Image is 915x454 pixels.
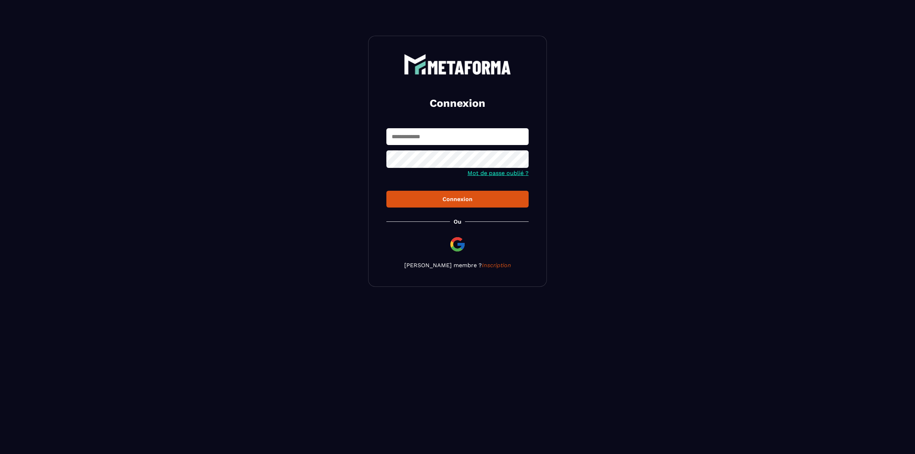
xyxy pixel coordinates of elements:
div: Connexion [392,196,523,203]
p: [PERSON_NAME] membre ? [386,262,529,269]
h2: Connexion [395,96,520,110]
a: Mot de passe oublié ? [468,170,529,176]
a: logo [386,54,529,75]
a: Inscription [482,262,511,269]
button: Connexion [386,191,529,208]
img: google [449,236,466,253]
p: Ou [454,218,461,225]
img: logo [404,54,511,75]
